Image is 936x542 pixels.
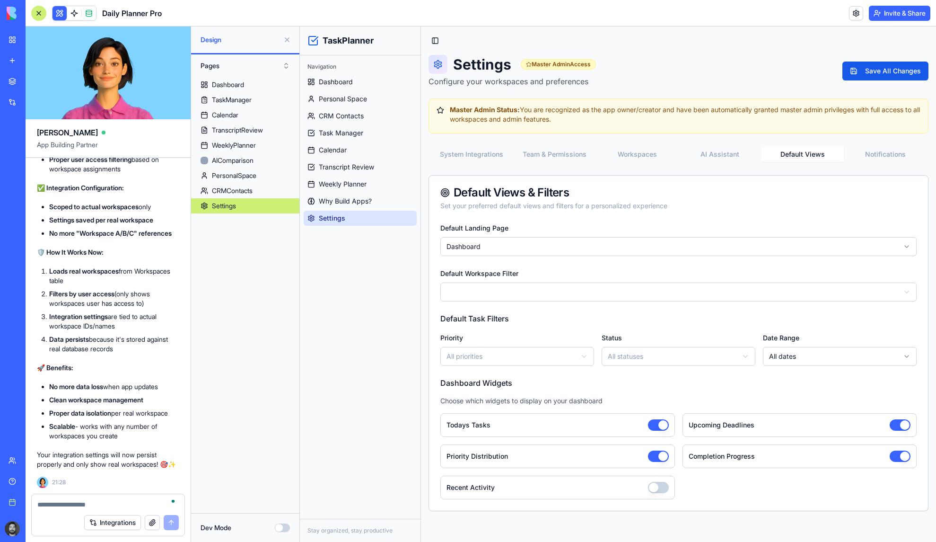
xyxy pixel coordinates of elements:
[49,203,139,211] strong: Scoped to actual workspaces
[49,335,179,354] li: because it's stored against real database records
[49,312,108,320] strong: Integration settings
[49,422,179,441] li: - works with any number of workspaces you create
[191,107,299,123] a: Calendar
[140,286,617,298] h3: Default Task Filters
[389,395,455,402] label: upcoming Deadlines
[49,216,153,224] strong: Settings saved per real workspace
[49,289,179,308] li: (only shows workspaces user has access to)
[5,521,20,536] img: ACg8ocLgOF4bjOymJxKawdIdklYA68NjYQoKYxjRny7HkDiFQmphKnKP_Q=s96-c
[302,307,322,315] label: Status
[147,458,195,464] label: recent Activity
[212,80,244,89] div: Dashboard
[212,110,238,120] div: Calendar
[201,523,231,533] label: Dev Mode
[869,6,930,21] button: Invite & Share
[49,155,131,163] strong: Proper user access filtering
[212,201,236,211] div: Settings
[389,426,455,433] label: completion Progress
[140,307,163,315] label: Priority
[463,307,499,315] label: Date Range
[49,229,172,237] strong: No more "Workspace A/B/C" references
[212,186,253,195] div: CRMContacts
[37,450,179,469] p: Your integration settings will now persist properly and only show real workspaces! 🎯✨
[147,395,191,402] label: todays Tasks
[140,175,617,184] div: Set your preferred default views and filters for a personalized experience
[49,335,89,343] strong: Data persists
[49,267,179,285] li: from Workspaces table
[191,92,299,107] a: TaskManager
[296,120,379,135] button: Workspaces
[147,426,208,433] label: priority Distribution
[49,312,179,331] li: are tied to actual workspace IDs/names
[140,160,617,172] div: Default Views & Filters
[544,120,627,135] button: Notifications
[49,382,179,391] li: when app updates
[37,364,73,372] strong: 🚀 Benefits:
[196,58,295,73] button: Pages
[49,396,143,404] strong: Clean workspace management
[49,382,103,391] strong: No more data loss
[191,168,299,183] a: PersonalSpace
[140,351,617,362] h3: Dashboard Widgets
[102,8,162,19] h1: Daily Planner Pro
[191,198,299,213] a: Settings
[49,267,119,275] strong: Loads real workspaces
[191,77,299,92] a: Dashboard
[300,27,936,542] iframe: To enrich screen reader interactions, please activate Accessibility in Grammarly extension settings
[212,171,256,180] div: PersonalSpace
[131,120,213,135] button: System Integrations
[212,95,252,105] div: TaskManager
[37,500,179,509] textarea: To enrich screen reader interactions, please activate Accessibility in Grammarly extension settings
[49,290,114,298] strong: Filters by user access
[49,202,179,212] li: only
[212,156,254,165] div: AIComparison
[137,79,621,98] div: You are recognized as the app owner/creator and have been automatically granted master admin priv...
[201,35,280,44] span: Design
[37,140,179,157] span: App Building Partner
[84,515,141,530] button: Integrations
[542,35,629,54] button: Save All Changes
[52,479,66,486] span: 21:28
[49,422,75,430] strong: Scalable
[37,127,98,138] span: [PERSON_NAME]
[37,477,48,488] img: Ella_00000_wcx2te.png
[49,409,179,418] li: per real workspace
[37,184,124,192] strong: ✅ Integration Configuration:
[191,138,299,153] a: WeeklyPlanner
[140,197,209,205] label: Default Landing Page
[37,248,104,256] strong: 🛡️ How It Works Now:
[213,120,296,135] button: Team & Permissions
[378,120,461,135] button: AI Assistant
[461,120,544,135] button: Default Views
[191,153,299,168] a: AIComparison
[7,7,65,20] img: logo
[49,155,179,174] li: based on workspace assignments
[191,123,299,138] a: TranscriptReview
[191,183,299,198] a: CRMContacts
[140,370,617,379] p: Choose which widgets to display on your dashboard
[140,243,219,251] label: Default Workspace Filter
[212,125,263,135] div: TranscriptReview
